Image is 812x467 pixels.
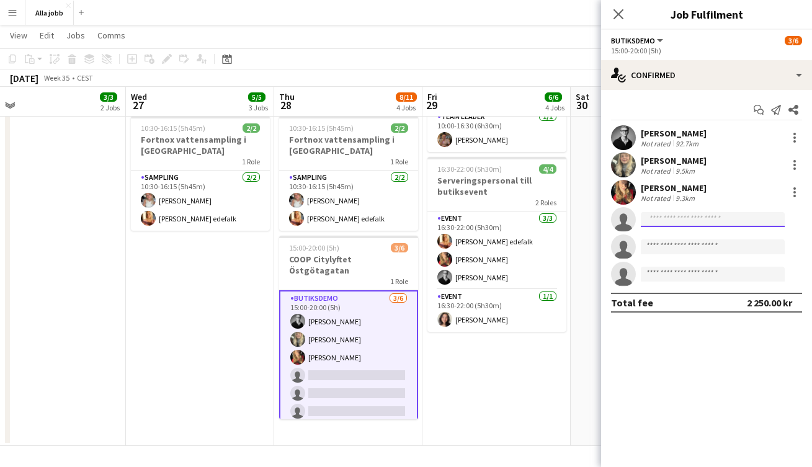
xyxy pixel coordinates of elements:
[10,72,38,84] div: [DATE]
[41,73,72,82] span: Week 35
[427,175,566,197] h3: Serveringspersonal till butiksevent
[129,98,147,112] span: 27
[279,116,418,231] app-job-card: 10:30-16:15 (5h45m)2/2Fortnox vattensampling i [GEOGRAPHIC_DATA]1 RoleSampling2/210:30-16:15 (5h4...
[611,296,653,309] div: Total fee
[279,254,418,276] h3: COOP Citylyftet Östgötagatan
[249,103,268,112] div: 3 Jobs
[427,157,566,332] app-job-card: 16:30-22:00 (5h30m)4/4Serveringspersonal till butiksevent2 RolesEvent3/316:30-22:00 (5h30m)[PERSO...
[289,123,354,133] span: 10:30-16:15 (5h45m)
[92,27,130,43] a: Comms
[437,164,502,174] span: 16:30-22:00 (5h30m)
[289,243,339,252] span: 15:00-20:00 (5h)
[279,171,418,231] app-card-role: Sampling2/210:30-16:15 (5h45m)[PERSON_NAME][PERSON_NAME] edefalk
[277,98,295,112] span: 28
[243,123,260,133] span: 2/2
[248,92,265,102] span: 5/5
[396,103,416,112] div: 4 Jobs
[641,128,707,139] div: [PERSON_NAME]
[545,92,562,102] span: 6/6
[25,1,74,25] button: Alla jobb
[100,92,117,102] span: 3/3
[601,6,812,22] h3: Job Fulfilment
[611,46,802,55] div: 15:00-20:00 (5h)
[673,166,697,176] div: 9.5km
[601,60,812,90] div: Confirmed
[641,155,707,166] div: [PERSON_NAME]
[100,103,120,112] div: 2 Jobs
[641,193,673,203] div: Not rated
[279,236,418,419] app-job-card: 15:00-20:00 (5h)3/6COOP Citylyftet Östgötagatan1 RoleButiksdemo3/615:00-20:00 (5h)[PERSON_NAME][P...
[427,290,566,332] app-card-role: Event1/116:30-22:00 (5h30m)[PERSON_NAME]
[574,98,589,112] span: 30
[673,139,701,148] div: 92.7km
[5,27,32,43] a: View
[427,91,437,102] span: Fri
[391,123,408,133] span: 2/2
[641,166,673,176] div: Not rated
[576,91,589,102] span: Sat
[391,243,408,252] span: 3/6
[673,193,697,203] div: 9.3km
[545,103,564,112] div: 4 Jobs
[427,211,566,290] app-card-role: Event3/316:30-22:00 (5h30m)[PERSON_NAME] edefalk[PERSON_NAME][PERSON_NAME]
[279,91,295,102] span: Thu
[390,277,408,286] span: 1 Role
[426,98,437,112] span: 29
[131,116,270,231] app-job-card: 10:30-16:15 (5h45m)2/2Fortnox vattensampling i [GEOGRAPHIC_DATA]1 RoleSampling2/210:30-16:15 (5h4...
[10,30,27,41] span: View
[427,110,566,152] app-card-role: Team Leader1/110:00-16:30 (6h30m)[PERSON_NAME]
[747,296,792,309] div: 2 250.00 kr
[61,27,90,43] a: Jobs
[77,73,93,82] div: CEST
[40,30,54,41] span: Edit
[131,171,270,231] app-card-role: Sampling2/210:30-16:15 (5h45m)[PERSON_NAME][PERSON_NAME] edefalk
[97,30,125,41] span: Comms
[390,157,408,166] span: 1 Role
[279,134,418,156] h3: Fortnox vattensampling i [GEOGRAPHIC_DATA]
[396,92,417,102] span: 8/11
[535,198,556,207] span: 2 Roles
[131,91,147,102] span: Wed
[131,134,270,156] h3: Fortnox vattensampling i [GEOGRAPHIC_DATA]
[641,182,707,193] div: [PERSON_NAME]
[641,139,673,148] div: Not rated
[66,30,85,41] span: Jobs
[539,164,556,174] span: 4/4
[785,36,802,45] span: 3/6
[611,36,665,45] button: Butiksdemo
[611,36,655,45] span: Butiksdemo
[279,290,418,425] app-card-role: Butiksdemo3/615:00-20:00 (5h)[PERSON_NAME][PERSON_NAME][PERSON_NAME]
[35,27,59,43] a: Edit
[242,157,260,166] span: 1 Role
[141,123,205,133] span: 10:30-16:15 (5h45m)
